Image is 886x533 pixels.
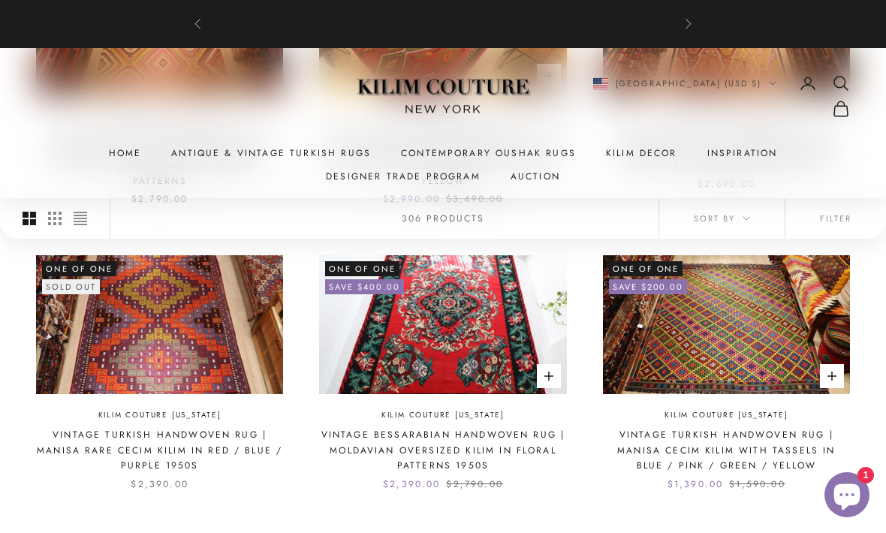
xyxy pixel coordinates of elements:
[319,255,566,394] img: meticulously handwoven floral Moldavian Bessarabian mid-century rug with intricate details
[609,279,688,294] on-sale-badge: Save $200.00
[593,78,608,89] img: United States
[664,409,788,422] a: Kilim Couture [US_STATE]
[325,261,399,276] span: One of One
[109,146,142,161] a: Home
[36,427,283,473] a: Vintage Turkish Handwoven Rug | Manisa Rare Cecim Kilim in Red / Blue / Purple 1950s
[48,198,62,239] button: Switch to smaller product images
[74,198,87,239] button: Switch to compact product images
[171,146,371,161] a: Antique & Vintage Turkish Rugs
[567,74,850,118] nav: Secondary navigation
[383,477,440,492] sale-price: $2,390.00
[616,77,762,90] span: [GEOGRAPHIC_DATA] (USD $)
[446,477,502,492] compare-at-price: $2,790.00
[401,146,576,161] a: Contemporary Oushak Rugs
[319,427,566,473] a: Vintage Bessarabian Handwoven Rug | Moldavian Oversized Kilim in Floral Patterns 1950s
[729,477,785,492] compare-at-price: $1,590.00
[603,255,850,394] img: vintage mid-century geometric cecim rug with diamond patterns in vivid and vibrant colorful hues ...
[402,211,485,226] p: 306 products
[325,279,404,294] on-sale-badge: Save $400.00
[593,77,777,90] button: Change country or currency
[23,198,36,239] button: Switch to larger product images
[36,146,850,185] nav: Primary navigation
[98,409,221,422] a: Kilim Couture [US_STATE]
[707,146,778,161] a: Inspiration
[42,261,116,276] span: One of One
[820,472,874,521] inbox-online-store-chat: Shopify online store chat
[785,198,886,239] button: Filter
[326,169,481,184] a: Designer Trade Program
[131,477,188,492] sale-price: $2,390.00
[511,169,560,184] a: Auction
[609,261,683,276] span: One of One
[694,212,750,225] span: Sort by
[36,255,283,394] img: a very colorful vibrant and vivid handwoven cecim mid-century rug from Turkey by Kilim Couture Ne...
[659,198,785,239] button: Sort by
[381,409,505,422] a: Kilim Couture [US_STATE]
[603,427,850,473] a: Vintage Turkish Handwoven Rug | Manisa Cecim Kilim with Tassels in Blue / Pink / Green / Yellow
[606,146,677,161] summary: Kilim Decor
[349,61,537,132] img: Logo of Kilim Couture New York
[42,279,100,294] sold-out-badge: Sold out
[668,477,723,492] sale-price: $1,390.00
